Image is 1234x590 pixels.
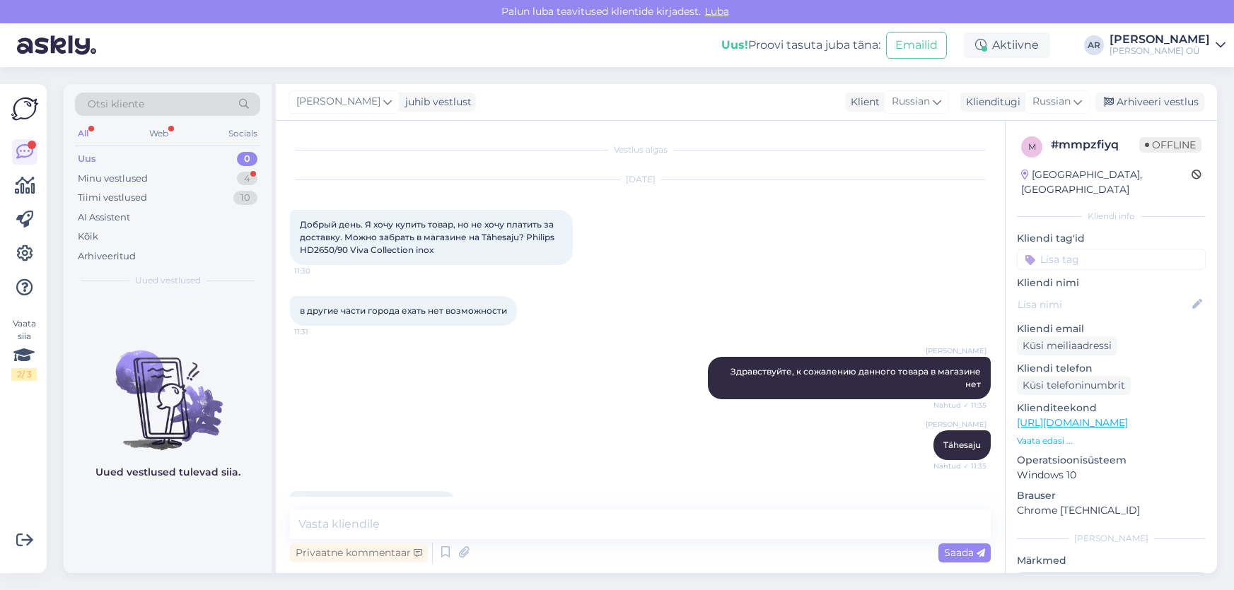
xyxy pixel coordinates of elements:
div: Uus [78,152,96,166]
div: juhib vestlust [400,95,472,110]
span: Tähesaju [943,439,981,450]
span: в другие части города ехать нет возможности [300,305,507,316]
div: Web [146,124,171,143]
span: [PERSON_NAME] [926,346,986,356]
div: 10 [233,191,257,205]
div: 2 / 3 [11,368,37,381]
span: Otsi kliente [88,97,144,112]
div: Klient [845,95,880,110]
span: Nähtud ✓ 11:35 [933,461,986,471]
div: [PERSON_NAME] OÜ [1110,45,1210,57]
span: Offline [1139,137,1201,153]
div: Vaata siia [11,317,37,381]
span: Добрый день. Я хочу купить товар, но не хочу платить за доставку. Можно забрать в магазине на Täh... [300,219,557,255]
div: Proovi tasuta juba täna: [721,37,880,54]
div: [DATE] [290,173,991,186]
p: Operatsioonisüsteem [1017,453,1206,468]
span: Russian [1032,94,1071,110]
p: Klienditeekond [1017,401,1206,415]
div: AR [1084,35,1104,55]
div: [PERSON_NAME] [1017,532,1206,545]
p: Kliendi tag'id [1017,231,1206,246]
div: 4 [237,172,257,186]
p: Kliendi telefon [1017,361,1206,376]
b: Uus! [721,38,748,52]
div: AI Assistent [78,211,130,225]
a: [PERSON_NAME][PERSON_NAME] OÜ [1110,34,1226,57]
button: Emailid [886,32,947,59]
span: 11:31 [294,326,347,337]
img: Askly Logo [11,95,38,122]
span: Uued vestlused [135,274,201,287]
div: Aktiivne [964,33,1050,58]
p: Chrome [TECHNICAL_ID] [1017,503,1206,518]
div: Küsi meiliaadressi [1017,336,1117,355]
div: Socials [226,124,260,143]
div: [PERSON_NAME] [1110,34,1210,45]
span: Luba [701,5,733,18]
span: Здравствуйте, к сожалению данного товара в магазине нет [730,366,983,389]
div: Kõik [78,230,98,244]
div: Küsi telefoninumbrit [1017,376,1131,395]
div: Tiimi vestlused [78,191,147,205]
a: [URL][DOMAIN_NAME] [1017,416,1128,429]
p: Vaata edasi ... [1017,435,1206,447]
p: Uued vestlused tulevad siia. [95,465,240,480]
div: Privaatne kommentaar [290,543,428,562]
div: [GEOGRAPHIC_DATA], [GEOGRAPHIC_DATA] [1021,167,1192,197]
input: Lisa nimi [1018,297,1189,312]
div: All [75,124,91,143]
span: Russian [892,94,930,110]
div: Klienditugi [960,95,1020,110]
div: Arhiveeri vestlus [1095,93,1204,112]
p: Kliendi nimi [1017,276,1206,290]
span: [PERSON_NAME] [926,419,986,430]
div: Vestlus algas [290,143,991,156]
span: m [1028,141,1036,152]
span: Saada [944,546,985,559]
div: Kliendi info [1017,210,1206,223]
p: Brauser [1017,488,1206,503]
input: Lisa tag [1017,249,1206,270]
div: Minu vestlused [78,172,148,186]
span: [PERSON_NAME] [296,94,380,110]
p: Märkmed [1017,553,1206,568]
p: Windows 10 [1017,468,1206,483]
div: 0 [237,152,257,166]
span: 11:30 [294,266,347,276]
div: # mmpzfiyq [1051,136,1139,153]
div: Arhiveeritud [78,249,136,264]
p: Kliendi email [1017,321,1206,336]
img: No chats [64,325,272,452]
span: Nähtud ✓ 11:35 [933,400,986,411]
